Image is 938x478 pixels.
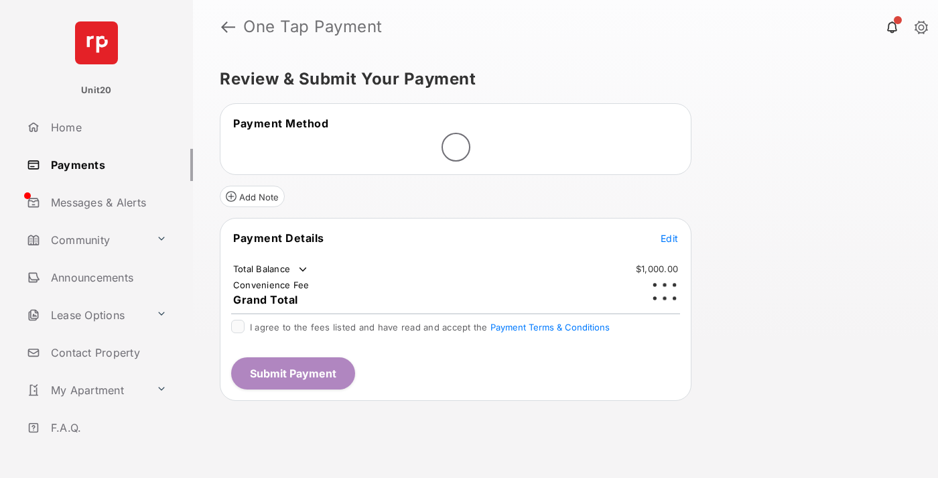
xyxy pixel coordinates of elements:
[21,374,151,406] a: My Apartment
[661,233,678,244] span: Edit
[490,322,610,333] button: I agree to the fees listed and have read and accept the
[661,231,678,245] button: Edit
[233,117,328,130] span: Payment Method
[81,84,112,97] p: Unit20
[232,263,310,276] td: Total Balance
[220,186,285,207] button: Add Note
[232,279,310,291] td: Convenience Fee
[220,71,900,87] h5: Review & Submit Your Payment
[233,231,324,245] span: Payment Details
[250,322,610,333] span: I agree to the fees listed and have read and accept the
[21,412,193,444] a: F.A.Q.
[21,337,193,369] a: Contact Property
[75,21,118,64] img: svg+xml;base64,PHN2ZyB4bWxucz0iaHR0cDovL3d3dy53My5vcmcvMjAwMC9zdmciIHdpZHRoPSI2NCIgaGVpZ2h0PSI2NC...
[21,299,151,331] a: Lease Options
[243,19,383,35] strong: One Tap Payment
[21,224,151,256] a: Community
[21,186,193,219] a: Messages & Alerts
[21,261,193,294] a: Announcements
[635,263,679,275] td: $1,000.00
[21,149,193,181] a: Payments
[233,293,298,306] span: Grand Total
[21,111,193,143] a: Home
[231,357,355,390] button: Submit Payment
